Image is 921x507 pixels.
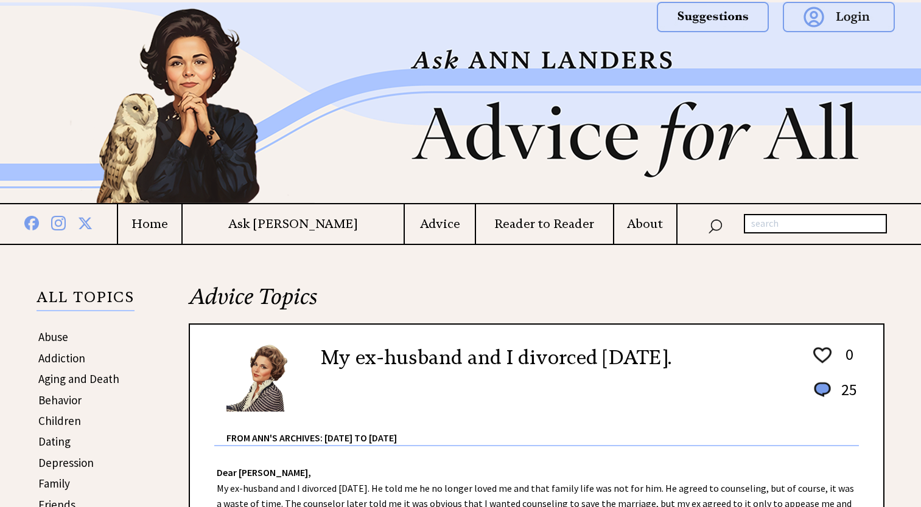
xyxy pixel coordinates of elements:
strong: Dear [PERSON_NAME], [217,466,311,478]
img: heart_outline%201.png [811,345,833,366]
a: Addiction [38,351,85,365]
a: About [614,216,676,232]
a: Advice [405,216,474,232]
a: Ask [PERSON_NAME] [183,216,404,232]
img: facebook%20blue.png [24,213,39,230]
img: login.png [783,2,895,32]
a: Behavior [38,393,82,407]
h2: My ex-husband and I divorced [DATE]. [321,343,671,372]
img: suggestions.png [657,2,769,32]
img: message_round%201.png [811,380,833,399]
div: From Ann's Archives: [DATE] to [DATE] [226,413,859,445]
a: Depression [38,455,94,470]
p: ALL TOPICS [37,291,135,311]
a: Family [38,476,70,491]
h2: Advice Topics [189,282,884,323]
img: Ann6%20v2%20small.png [226,343,303,412]
img: header2b_v1.png [23,2,899,203]
input: search [744,214,887,233]
img: right_new2.png [899,2,905,203]
a: Reader to Reader [476,216,613,232]
a: Home [118,216,181,232]
img: instagram%20blue.png [51,213,66,230]
a: Aging and Death [38,371,119,386]
a: Dating [38,434,71,449]
td: 0 [835,344,858,378]
td: 25 [835,379,858,412]
a: Children [38,413,81,428]
img: search_nav.png [708,216,723,234]
img: x%20blue.png [78,214,93,230]
a: Abuse [38,329,68,344]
